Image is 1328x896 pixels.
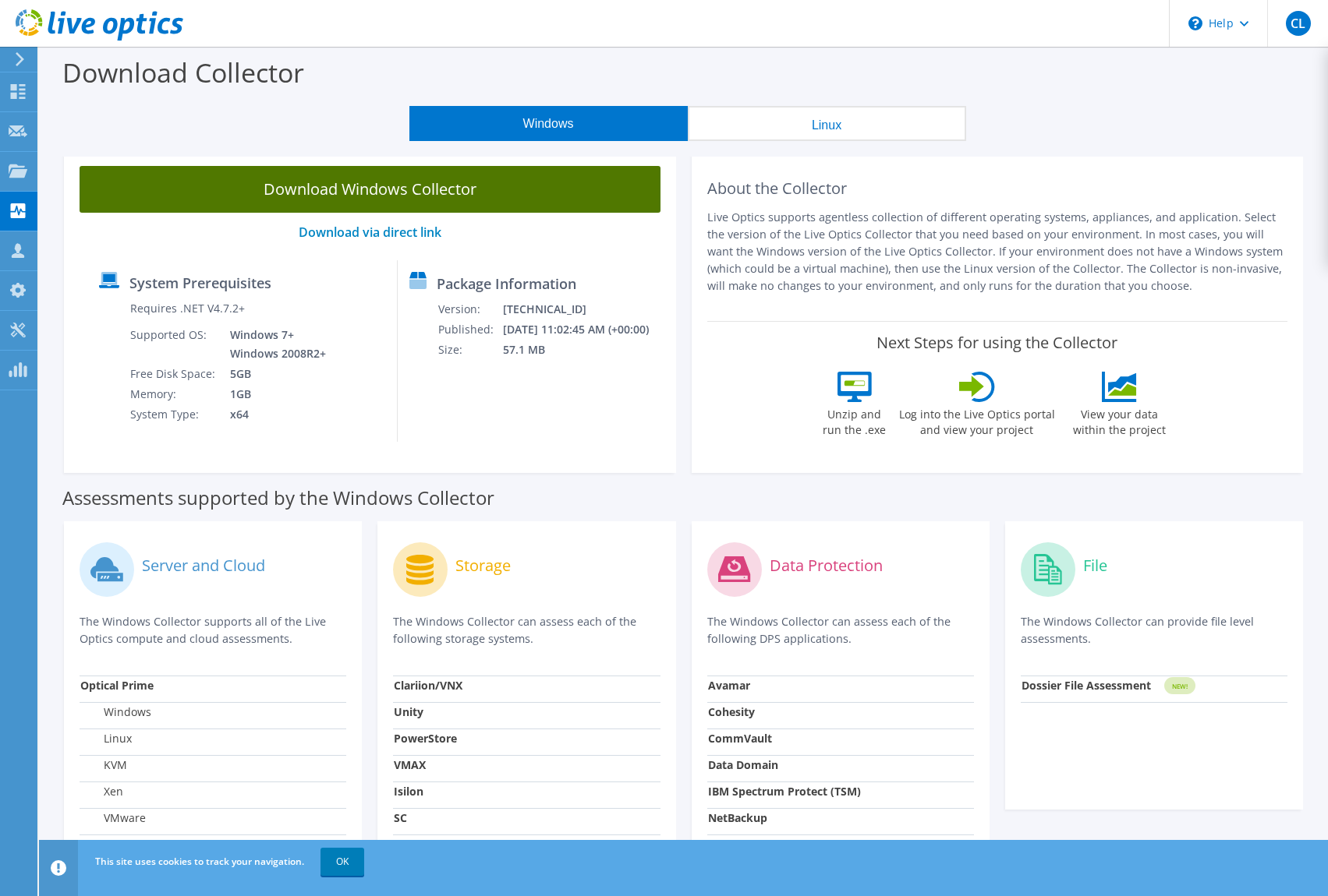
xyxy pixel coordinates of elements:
[218,364,329,384] td: 5GB
[708,704,755,719] strong: Cohesity
[437,276,576,291] label: Package Information
[708,784,861,799] strong: IBM Spectrum Protect (TSM)
[80,678,154,693] strong: Optical Prime
[708,810,767,825] strong: NetBackup
[1083,558,1107,573] label: File
[299,224,441,241] a: Download via direct link
[394,731,457,746] strong: PowerStore
[708,837,768,852] strong: NetWorker
[393,613,660,647] p: The Windows Collector can assess each of the following storage systems.
[437,299,501,319] td: Version:
[707,179,1288,198] h2: About the Collector
[80,166,660,213] a: Download Windows Collector
[394,757,426,772] strong: VMAX
[62,55,304,90] label: Download Collector
[770,558,883,573] label: Data Protection
[1188,16,1202,30] svg: \n
[898,402,1056,438] label: Log into the Live Optics portal and view your project
[129,364,218,384] td: Free Disk Space:
[707,613,974,647] p: The Windows Collector can assess each of the following DPS applications.
[80,810,146,826] label: VMware
[80,837,145,852] label: Hyper-V
[707,209,1288,295] p: Live Optics supports agentless collection of different operating systems, appliances, and applica...
[218,325,329,364] td: Windows 7+ Windows 2008R2+
[129,275,271,291] label: System Prerequisites
[130,301,245,316] label: Requires .NET V4.7.2+
[1286,11,1311,36] span: CL
[708,731,772,746] strong: CommVault
[95,855,304,868] span: This site uses cookies to track your navigation.
[80,731,132,746] label: Linux
[80,784,123,799] label: Xen
[688,106,966,141] button: Linux
[320,848,364,876] a: OK
[1064,402,1176,438] label: View your data within the project
[394,784,423,799] strong: Isilon
[129,404,218,425] td: System Type:
[455,558,511,573] label: Storage
[129,384,218,404] td: Memory:
[394,678,462,693] strong: Clariion/VNX
[129,325,218,364] td: Supported OS:
[1022,678,1151,693] strong: Dossier File Assessment
[708,678,750,693] strong: Avamar
[394,837,435,852] strong: NetApp
[409,106,688,141] button: Windows
[1171,682,1187,690] tspan: NEW!
[502,340,669,360] td: 57.1 MB
[708,757,778,772] strong: Data Domain
[80,613,346,647] p: The Windows Collector supports all of the Live Optics compute and cloud assessments.
[1021,613,1287,647] p: The Windows Collector can provide file level assessments.
[437,340,501,360] td: Size:
[80,757,127,773] label: KVM
[218,384,329,404] td: 1GB
[502,299,669,319] td: [TECHNICAL_ID]
[394,704,423,719] strong: Unity
[819,402,891,438] label: Unzip and run the .exe
[62,490,494,506] label: Assessments supported by the Windows Collector
[502,319,669,340] td: [DATE] 11:02:45 AM (+00:00)
[876,333,1117,352] label: Next Steps for using the Collector
[142,558,265,573] label: Server and Cloud
[80,704,151,720] label: Windows
[437,319,501,340] td: Published:
[218,404,329,425] td: x64
[394,810,407,825] strong: SC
